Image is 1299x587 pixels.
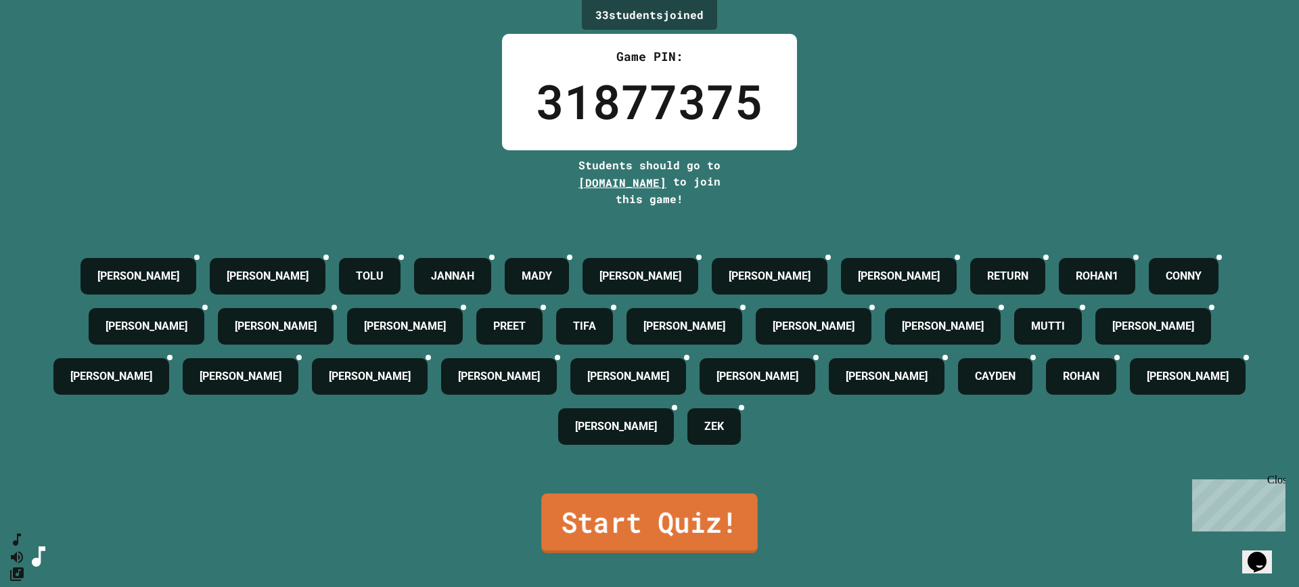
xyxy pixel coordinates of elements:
div: 31877375 [536,66,763,137]
h4: [PERSON_NAME] [716,368,798,385]
iframe: chat widget [1242,533,1285,573]
h4: CONNY [1166,268,1202,284]
h4: [PERSON_NAME] [364,318,446,334]
h4: MUTTI [1031,318,1065,334]
h4: ZEK [704,418,724,435]
div: Chat with us now!Close [5,5,93,86]
h4: [PERSON_NAME] [227,268,309,284]
h4: [PERSON_NAME] [587,368,669,385]
button: Change Music [9,565,25,582]
h4: [PERSON_NAME] [200,368,281,385]
button: SpeedDial basic example [9,531,25,548]
h4: [PERSON_NAME] [599,268,681,284]
h4: TIFA [573,318,596,334]
h4: [PERSON_NAME] [97,268,179,284]
h4: [PERSON_NAME] [773,318,854,334]
iframe: chat widget [1187,474,1285,531]
h4: [PERSON_NAME] [1112,318,1194,334]
h4: RETURN [987,268,1028,284]
h4: [PERSON_NAME] [846,368,928,385]
h4: [PERSON_NAME] [235,318,317,334]
h4: [PERSON_NAME] [329,368,411,385]
h4: TOLU [356,268,384,284]
h4: [PERSON_NAME] [1147,368,1229,385]
h4: PREET [493,318,526,334]
button: Mute music [9,548,25,565]
a: Start Quiz! [541,494,758,553]
h4: [PERSON_NAME] [902,318,984,334]
div: Game PIN: [536,47,763,66]
h4: CAYDEN [975,368,1016,385]
h4: [PERSON_NAME] [70,368,152,385]
h4: [PERSON_NAME] [575,418,657,435]
h4: [PERSON_NAME] [106,318,187,334]
h4: [PERSON_NAME] [858,268,940,284]
h4: JANNAH [431,268,474,284]
h4: [PERSON_NAME] [643,318,725,334]
div: Students should go to to join this game! [565,157,734,207]
h4: [PERSON_NAME] [458,368,540,385]
h4: [PERSON_NAME] [729,268,811,284]
span: [DOMAIN_NAME] [578,175,666,190]
h4: ROHAN [1063,368,1099,385]
h4: ROHAN1 [1076,268,1118,284]
h4: MADY [522,268,552,284]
